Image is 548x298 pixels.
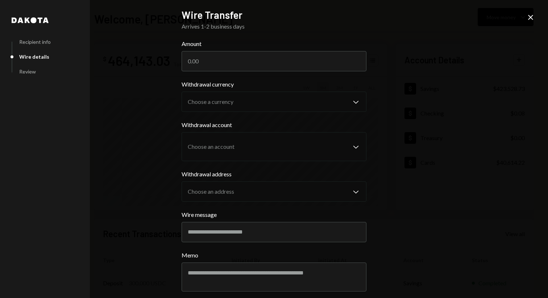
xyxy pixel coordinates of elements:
div: Review [19,68,36,75]
button: Withdrawal account [182,132,366,161]
button: Withdrawal currency [182,92,366,112]
h2: Wire Transfer [182,8,366,22]
div: Arrives 1-2 business days [182,22,366,31]
button: Withdrawal address [182,181,366,202]
label: Withdrawal currency [182,80,366,89]
div: Wire details [19,54,49,60]
div: Recipient info [19,39,51,45]
label: Memo [182,251,366,260]
label: Wire message [182,210,366,219]
input: 0.00 [182,51,366,71]
label: Withdrawal address [182,170,366,179]
label: Withdrawal account [182,121,366,129]
label: Amount [182,39,366,48]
